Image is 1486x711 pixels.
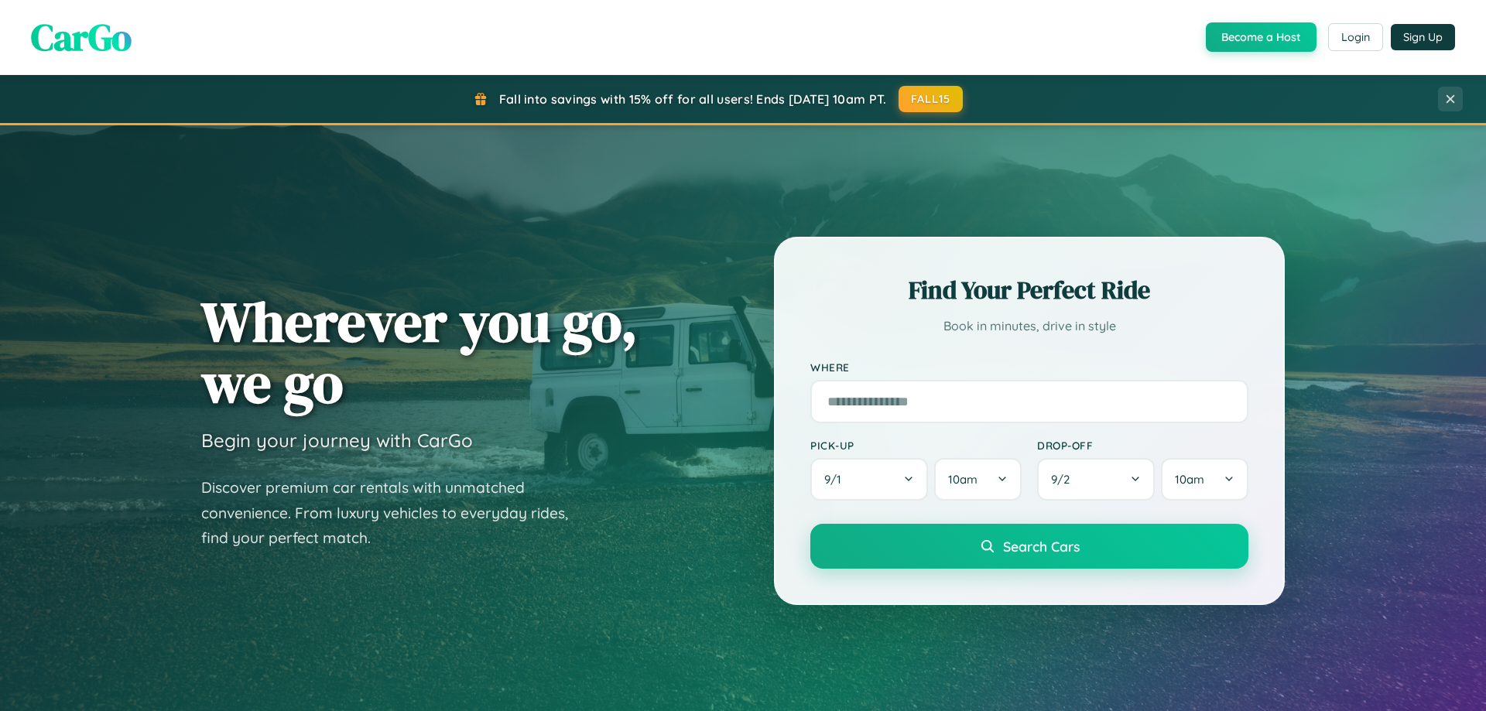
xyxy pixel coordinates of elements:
[934,458,1022,501] button: 10am
[1161,458,1248,501] button: 10am
[899,86,964,112] button: FALL15
[499,91,887,107] span: Fall into savings with 15% off for all users! Ends [DATE] 10am PT.
[201,291,638,413] h1: Wherever you go, we go
[201,429,473,452] h3: Begin your journey with CarGo
[810,361,1248,374] label: Where
[1051,472,1077,487] span: 9 / 2
[810,458,928,501] button: 9/1
[201,475,588,551] p: Discover premium car rentals with unmatched convenience. From luxury vehicles to everyday rides, ...
[1175,472,1204,487] span: 10am
[1328,23,1383,51] button: Login
[948,472,978,487] span: 10am
[1003,538,1080,555] span: Search Cars
[810,315,1248,337] p: Book in minutes, drive in style
[1037,458,1155,501] button: 9/2
[810,439,1022,452] label: Pick-up
[31,12,132,63] span: CarGo
[1391,24,1455,50] button: Sign Up
[1037,439,1248,452] label: Drop-off
[824,472,849,487] span: 9 / 1
[1206,22,1317,52] button: Become a Host
[810,524,1248,569] button: Search Cars
[810,273,1248,307] h2: Find Your Perfect Ride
